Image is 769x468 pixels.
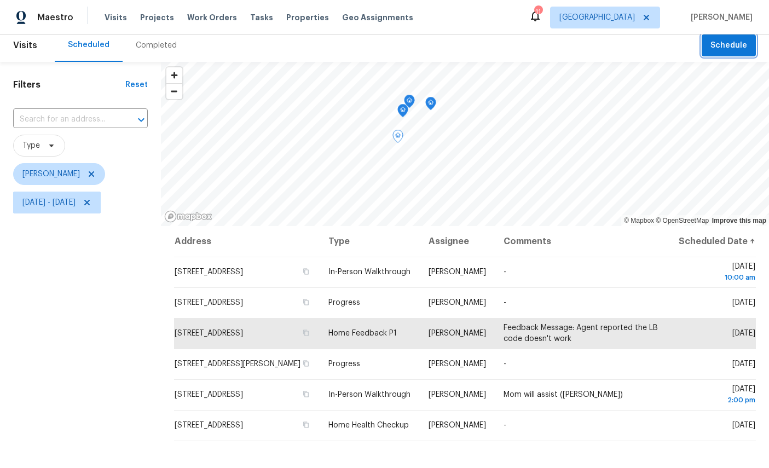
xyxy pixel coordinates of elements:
[420,226,495,257] th: Assignee
[656,217,709,224] a: OpenStreetMap
[13,33,37,57] span: Visits
[301,297,311,307] button: Copy Address
[140,12,174,23] span: Projects
[134,112,149,128] button: Open
[37,12,73,23] span: Maestro
[13,79,125,90] h1: Filters
[328,421,409,429] span: Home Health Checkup
[504,299,506,307] span: -
[166,67,182,83] button: Zoom in
[624,217,654,224] a: Mapbox
[504,391,623,398] span: Mom will assist ([PERSON_NAME])
[429,299,486,307] span: [PERSON_NAME]
[328,330,397,337] span: Home Feedback P1
[669,226,756,257] th: Scheduled Date ↑
[686,12,753,23] span: [PERSON_NAME]
[732,330,755,337] span: [DATE]
[250,14,273,21] span: Tasks
[301,389,311,399] button: Copy Address
[22,140,40,151] span: Type
[22,197,76,208] span: [DATE] - [DATE]
[504,360,506,368] span: -
[68,39,109,50] div: Scheduled
[320,226,420,257] th: Type
[13,111,117,128] input: Search for an address...
[342,12,413,23] span: Geo Assignments
[105,12,127,23] span: Visits
[678,263,755,283] span: [DATE]
[429,391,486,398] span: [PERSON_NAME]
[429,421,486,429] span: [PERSON_NAME]
[429,268,486,276] span: [PERSON_NAME]
[164,210,212,223] a: Mapbox homepage
[175,299,243,307] span: [STREET_ADDRESS]
[22,169,80,180] span: [PERSON_NAME]
[301,420,311,430] button: Copy Address
[392,130,403,147] div: Map marker
[175,391,243,398] span: [STREET_ADDRESS]
[174,226,320,257] th: Address
[732,299,755,307] span: [DATE]
[429,360,486,368] span: [PERSON_NAME]
[429,330,486,337] span: [PERSON_NAME]
[175,421,243,429] span: [STREET_ADDRESS]
[301,267,311,276] button: Copy Address
[166,84,182,99] span: Zoom out
[175,268,243,276] span: [STREET_ADDRESS]
[175,330,243,337] span: [STREET_ADDRESS]
[187,12,237,23] span: Work Orders
[125,79,148,90] div: Reset
[732,360,755,368] span: [DATE]
[425,97,436,114] div: Map marker
[559,12,635,23] span: [GEOGRAPHIC_DATA]
[404,95,415,112] div: Map marker
[712,217,766,224] a: Improve this map
[702,34,756,57] button: Schedule
[504,268,506,276] span: -
[678,395,755,406] div: 2:00 pm
[732,421,755,429] span: [DATE]
[504,421,506,429] span: -
[301,328,311,338] button: Copy Address
[534,7,542,18] div: 11
[286,12,329,23] span: Properties
[397,104,408,121] div: Map marker
[328,360,360,368] span: Progress
[678,385,755,406] span: [DATE]
[301,359,311,368] button: Copy Address
[136,40,177,51] div: Completed
[504,324,658,343] span: Feedback Message: Agent reported the LB code doesn't work
[678,272,755,283] div: 10:00 am
[495,226,669,257] th: Comments
[328,391,410,398] span: In-Person Walkthrough
[328,299,360,307] span: Progress
[175,360,300,368] span: [STREET_ADDRESS][PERSON_NAME]
[710,39,747,53] span: Schedule
[328,268,410,276] span: In-Person Walkthrough
[166,83,182,99] button: Zoom out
